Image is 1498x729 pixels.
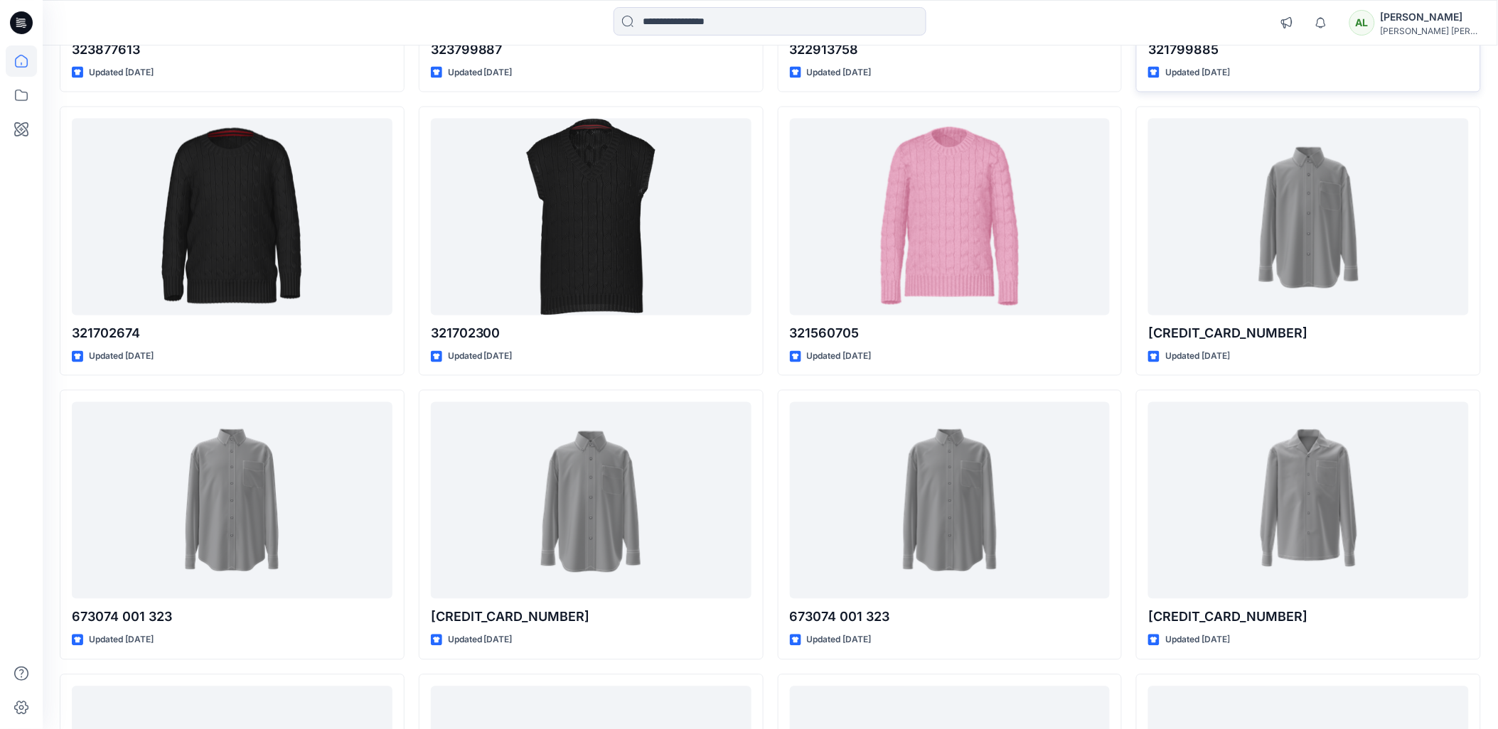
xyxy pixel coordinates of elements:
p: 321702300 [431,324,751,344]
p: Updated [DATE] [1165,65,1230,80]
p: Updated [DATE] [448,350,513,364]
p: [CREDIT_CARD_NUMBER] [1148,607,1469,627]
p: 321702674 [72,324,392,344]
a: 673074 001 323 [72,402,392,599]
p: 323877613 [72,40,392,60]
p: 321560705 [790,324,1111,344]
a: 321702300 [431,119,751,315]
a: 672111 001 323 [1148,402,1469,599]
a: 673074 001 323 [790,402,1111,599]
p: Updated [DATE] [807,65,872,80]
p: Updated [DATE] [448,633,513,648]
p: 323799887 [431,40,751,60]
a: 673078 001 322 [431,402,751,599]
p: Updated [DATE] [807,633,872,648]
div: [PERSON_NAME] [PERSON_NAME] [1381,26,1480,36]
p: 673074 001 323 [790,607,1111,627]
a: 321702674 [72,119,392,315]
p: Updated [DATE] [448,65,513,80]
div: AL [1349,10,1375,36]
div: [PERSON_NAME] [1381,9,1480,26]
a: 321560705 [790,119,1111,315]
p: [CREDIT_CARD_NUMBER] [431,607,751,627]
p: Updated [DATE] [1165,350,1230,364]
p: 321799885 [1148,40,1469,60]
p: Updated [DATE] [89,350,154,364]
p: Updated [DATE] [89,633,154,648]
p: 673074 001 323 [72,607,392,627]
p: [CREDIT_CARD_NUMBER] [1148,324,1469,344]
a: 673078 001 322 [1148,119,1469,315]
p: 322913758 [790,40,1111,60]
p: Updated [DATE] [1165,633,1230,648]
p: Updated [DATE] [807,350,872,364]
p: Updated [DATE] [89,65,154,80]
